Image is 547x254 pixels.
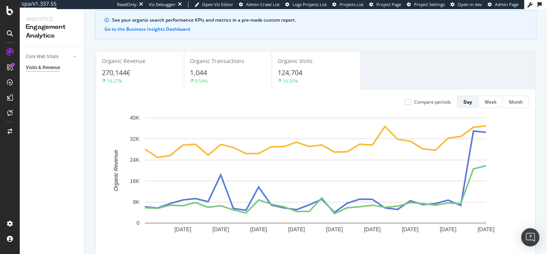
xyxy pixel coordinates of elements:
a: Project Page [369,2,401,8]
div: Visits & Revenue [26,64,60,72]
svg: A chart. [102,114,529,246]
a: Open Viz Editor [194,2,233,8]
div: Engagement Analytics [26,23,78,40]
text: 8K [133,199,140,205]
div: Open Intercom Messenger [521,228,539,246]
span: Organic Visits [278,57,313,65]
div: 9.54% [195,78,208,84]
text: 40K [130,115,140,121]
span: Projects List [340,2,364,7]
span: 270,144€ [102,68,130,77]
div: Viz Debugger: [149,2,176,8]
text: 32K [130,136,140,142]
span: Open in dev [458,2,482,7]
text: [DATE] [250,226,267,232]
text: [DATE] [402,226,419,232]
span: Logs Projects List [292,2,327,7]
text: [DATE] [364,226,381,232]
a: Logs Projects List [285,2,327,8]
span: 124,704 [278,68,302,77]
div: Week [485,99,496,105]
button: Day [457,96,479,108]
span: Open Viz Editor [202,2,233,7]
div: info banner [95,10,536,39]
text: [DATE] [477,226,494,232]
a: Admin Crawl List [239,2,280,8]
span: Admin Page [495,2,519,7]
a: Open in dev [451,2,482,8]
text: Organic Revenue [113,150,119,191]
div: Month [509,99,523,105]
text: 0 [136,220,139,226]
text: [DATE] [326,226,343,232]
button: Go to the Business Insights Dashboard [104,27,190,32]
a: Projects List [332,2,364,8]
text: [DATE] [440,226,457,232]
text: [DATE] [288,226,305,232]
span: Project Page [376,2,401,7]
div: Analytics [26,15,78,23]
a: Core Web Vitals [26,53,71,61]
span: Project Settings [414,2,445,7]
a: Admin Page [488,2,519,8]
span: 1,044 [190,68,207,77]
div: ReadOnly: [117,2,138,8]
div: See your organic search performance KPIs and metrics in a pre-made custom report. [112,17,527,24]
a: Visits & Revenue [26,64,79,72]
span: Organic Transactions [190,57,244,65]
div: 16.05% [283,78,298,84]
a: Project Settings [407,2,445,8]
div: 19.27% [107,78,122,84]
text: 24K [130,157,140,163]
text: 16K [130,178,140,184]
text: [DATE] [174,226,191,232]
div: Day [463,99,472,105]
span: Admin Crawl List [246,2,280,7]
span: Organic Revenue [102,57,145,65]
text: [DATE] [212,226,229,232]
button: Month [503,96,529,108]
div: Core Web Vitals [26,53,58,61]
button: Week [479,96,503,108]
div: Compare periods [414,99,451,105]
